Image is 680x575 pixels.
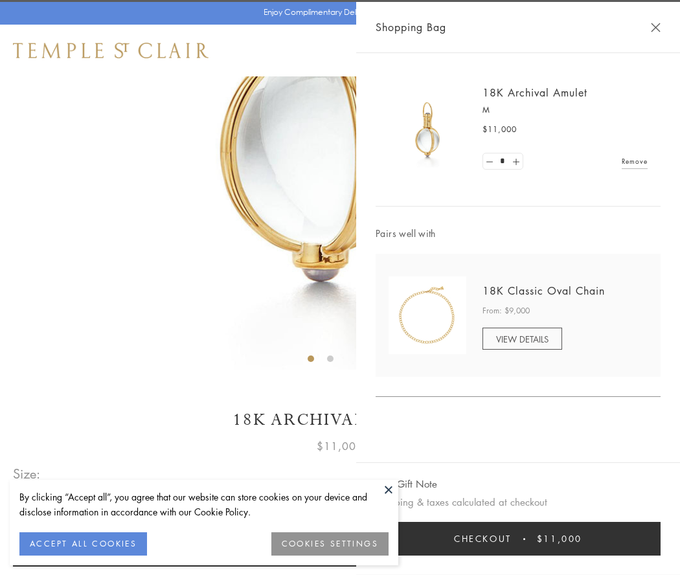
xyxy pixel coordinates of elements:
[537,532,582,546] span: $11,000
[376,494,661,510] p: Shipping & taxes calculated at checkout
[483,153,496,170] a: Set quantity to 0
[496,333,549,345] span: VIEW DETAILS
[376,19,446,36] span: Shopping Bag
[389,91,466,168] img: 18K Archival Amulet
[622,154,648,168] a: Remove
[482,284,605,298] a: 18K Classic Oval Chain
[13,463,41,484] span: Size:
[454,532,512,546] span: Checkout
[509,153,522,170] a: Set quantity to 2
[13,43,209,58] img: Temple St. Clair
[389,276,466,354] img: N88865-OV18
[482,85,587,100] a: 18K Archival Amulet
[271,532,389,556] button: COOKIES SETTINGS
[317,438,363,455] span: $11,000
[482,123,517,136] span: $11,000
[651,23,661,32] button: Close Shopping Bag
[376,522,661,556] button: Checkout $11,000
[482,328,562,350] a: VIEW DETAILS
[19,490,389,519] div: By clicking “Accept all”, you agree that our website can store cookies on your device and disclos...
[482,304,530,317] span: From: $9,000
[376,226,661,241] span: Pairs well with
[482,104,648,117] p: M
[13,409,667,431] h1: 18K Archival Amulet
[376,476,437,492] button: Add Gift Note
[19,532,147,556] button: ACCEPT ALL COOKIES
[264,6,411,19] p: Enjoy Complimentary Delivery & Returns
